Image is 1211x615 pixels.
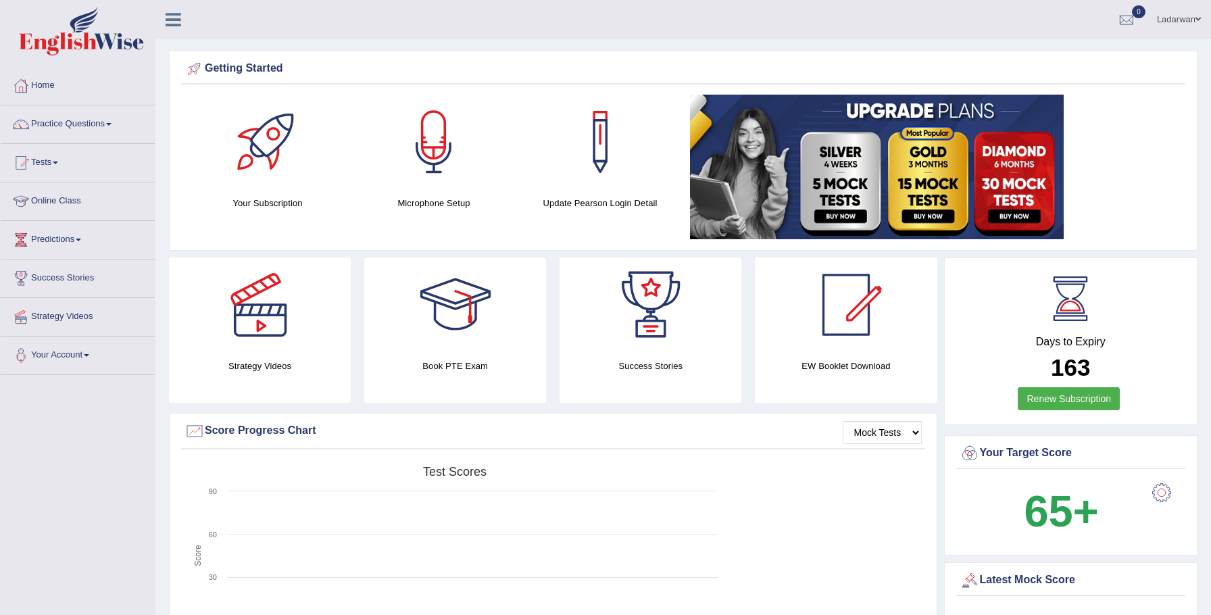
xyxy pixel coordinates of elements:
[960,336,1183,348] h4: Days to Expiry
[690,95,1064,239] img: small5.jpg
[169,359,351,373] h4: Strategy Videos
[960,443,1183,464] div: Your Target Score
[960,570,1183,591] div: Latest Mock Score
[191,196,344,210] h4: Your Subscription
[1,337,155,370] a: Your Account
[1,182,155,216] a: Online Class
[184,421,922,441] div: Score Progress Chart
[1,105,155,139] a: Practice Questions
[193,545,203,566] tspan: Score
[184,59,1182,79] div: Getting Started
[1132,5,1145,18] span: 0
[1,298,155,332] a: Strategy Videos
[209,531,217,539] text: 60
[1,144,155,178] a: Tests
[209,573,217,581] text: 30
[1018,387,1120,410] a: Renew Subscription
[524,196,676,210] h4: Update Pearson Login Detail
[364,359,546,373] h4: Book PTE Exam
[560,359,741,373] h4: Success Stories
[209,487,217,495] text: 90
[1024,487,1098,536] b: 65+
[1,260,155,293] a: Success Stories
[423,465,487,478] tspan: Test scores
[755,359,937,373] h4: EW Booklet Download
[1,221,155,255] a: Predictions
[1051,354,1090,380] b: 163
[1,67,155,101] a: Home
[357,196,510,210] h4: Microphone Setup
